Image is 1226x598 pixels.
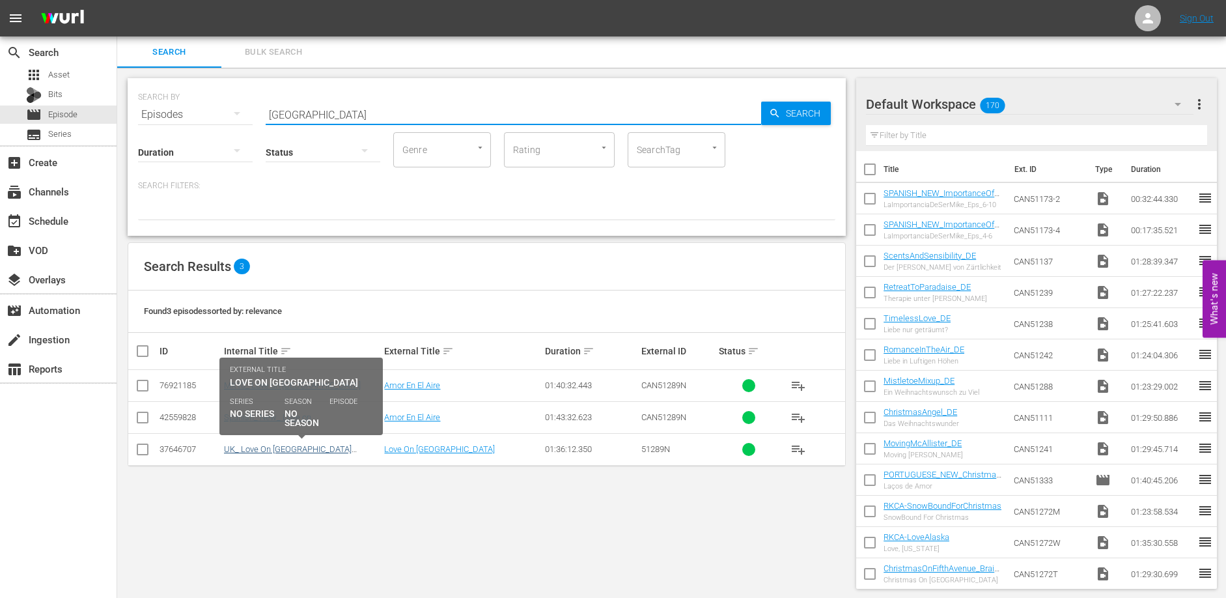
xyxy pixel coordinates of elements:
[1197,253,1213,268] span: reorder
[708,141,721,154] button: Open
[1126,277,1197,308] td: 01:27:22.237
[384,444,495,454] a: Love On [GEOGRAPHIC_DATA]
[884,470,1001,489] a: PORTUGUESE_NEW_ChristmasWreathsAndRibbons
[866,86,1193,122] div: Default Workspace
[884,251,976,261] a: ScentsAndSensibility_DE
[1126,371,1197,402] td: 01:23:29.002
[641,380,686,390] span: CAN51289N
[884,201,1003,209] div: LaImportanciaDeSerMike_Eps_6-10
[280,345,292,357] span: sort
[7,362,22,377] span: Reports
[1191,89,1207,120] button: more_vert
[224,444,357,464] a: UK_ Love On [GEOGRAPHIC_DATA] _ReelOne
[884,345,964,354] a: RomanceInTheAir_DE
[884,576,1003,584] div: Christmas On [GEOGRAPHIC_DATA]
[783,370,814,401] button: playlist_add
[884,420,959,428] div: Das Weihnachtswunder
[1095,504,1111,519] span: Video
[1009,527,1090,558] td: CAN51272W
[474,141,486,154] button: Open
[1126,183,1197,214] td: 00:32:44.330
[1203,261,1226,338] button: Open Feedback Widget
[1126,496,1197,527] td: 01:23:58.534
[641,412,686,422] span: CAN51289N
[138,96,253,133] div: Episodes
[545,444,637,454] div: 01:36:12.350
[229,45,318,60] span: Bulk Search
[545,380,637,390] div: 01:40:32.443
[125,45,214,60] span: Search
[1007,151,1087,188] th: Ext. ID
[790,410,806,425] span: playlist_add
[26,127,42,143] span: Series
[1009,277,1090,308] td: CAN51239
[1180,13,1214,23] a: Sign Out
[1197,284,1213,300] span: reorder
[545,412,637,422] div: 01:43:32.623
[884,220,999,239] a: SPANISH_NEW_ImportanceOfBeingMike_Eps_4-6
[7,243,22,259] span: VOD
[1197,503,1213,519] span: reorder
[7,45,22,61] span: Search
[1009,339,1090,371] td: CAN51242
[1095,472,1111,488] span: Episode
[884,188,999,208] a: SPANISH_NEW_ImportanceOfBeingMike_Eps_6-10
[1095,535,1111,550] span: Video
[884,438,962,448] a: MovingMcAllister_DE
[26,87,42,103] div: Bits
[1095,191,1111,206] span: Video
[884,376,954,386] a: MistletoeMixup_DE
[1197,534,1213,550] span: reorder
[31,3,94,34] img: ans4CAIJ8jUAAAAAAAAAAAAAAAAAAAAAAAAgQb4GAAAAAAAAAAAAAAAAAAAAAAAAJMjXAAAAAAAAAAAAAAAAAAAAAAAAgAT5G...
[884,151,1007,188] th: Title
[790,378,806,393] span: playlist_add
[1009,558,1090,590] td: CAN51272T
[160,412,220,422] div: 42559828
[781,102,831,125] span: Search
[1009,246,1090,277] td: CAN51137
[7,155,22,171] span: Create
[1095,253,1111,269] span: Video
[7,214,22,229] span: Schedule
[783,402,814,433] button: playlist_add
[1095,285,1111,300] span: Video
[761,102,831,125] button: Search
[884,263,1001,272] div: Der [PERSON_NAME] von Zärtlichkeit
[747,345,759,357] span: sort
[884,501,1001,511] a: RKCA-SnowBoundForChristmas
[1009,433,1090,464] td: CAN51241
[1197,190,1213,206] span: reorder
[1126,558,1197,590] td: 01:29:30.699
[384,412,440,422] a: Amor En El Aire
[7,303,22,319] span: Automation
[884,451,963,459] div: Moving [PERSON_NAME]
[384,343,541,359] div: External Title
[1197,409,1213,425] span: reorder
[1095,410,1111,425] span: Video
[160,444,220,454] div: 37646707
[1126,214,1197,246] td: 00:17:35.521
[234,259,250,274] span: 3
[48,68,70,81] span: Asset
[1197,347,1213,362] span: reorder
[884,294,987,303] div: Therapie unter [PERSON_NAME]
[884,532,949,542] a: RKCA-LoveAlaska
[884,388,979,397] div: Ein Weihnachtswunsch zu Viel
[884,357,964,365] div: Liebe in Luftigen Höhen
[8,10,23,26] span: menu
[1009,308,1090,339] td: CAN51238
[1126,433,1197,464] td: 01:29:45.714
[884,407,957,417] a: ChristmasAngel_DE
[719,343,779,359] div: Status
[160,346,220,356] div: ID
[1095,316,1111,332] span: Video
[1095,222,1111,238] span: Video
[224,343,381,359] div: Internal Title
[224,380,361,390] a: MX10_ Love on [GEOGRAPHIC_DATA]
[48,128,72,141] span: Series
[1126,464,1197,496] td: 01:40:45.206
[1009,464,1090,496] td: CAN51333
[1197,472,1213,487] span: reorder
[26,107,42,122] span: Episode
[641,346,714,356] div: External ID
